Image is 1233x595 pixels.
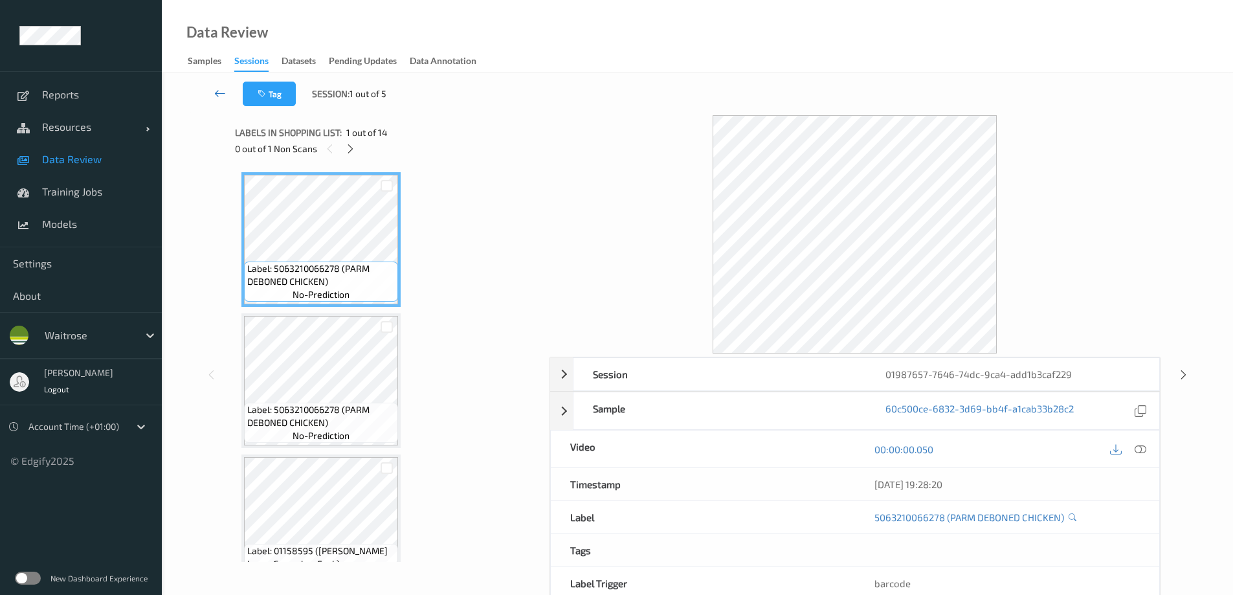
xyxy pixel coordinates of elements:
[329,54,397,71] div: Pending Updates
[234,54,269,72] div: Sessions
[866,358,1159,390] div: 01987657-7646-74dc-9ca4-add1b3caf229
[885,402,1074,420] a: 60c500ce-6832-3d69-bb4f-a1cab33b28c2
[282,52,329,71] a: Datasets
[874,511,1064,524] a: 5063210066278 (PARM DEBONED CHICKEN)
[312,87,350,100] span: Session:
[329,52,410,71] a: Pending Updates
[293,288,350,301] span: no-prediction
[293,429,350,442] span: no-prediction
[874,443,933,456] a: 00:00:00.050
[188,54,221,71] div: Samples
[551,431,855,467] div: Video
[874,478,1140,491] div: [DATE] 19:28:20
[551,534,855,567] div: Tags
[247,403,395,429] span: Label: 5063210066278 (PARM DEBONED CHICKEN)
[235,126,342,139] span: Labels in shopping list:
[247,544,395,570] span: Label: 01158595 ([PERSON_NAME] Large Cucumber Each)
[550,357,1160,391] div: Session01987657-7646-74dc-9ca4-add1b3caf229
[346,126,388,139] span: 1 out of 14
[551,468,855,500] div: Timestamp
[243,82,296,106] button: Tag
[234,52,282,72] a: Sessions
[235,140,540,157] div: 0 out of 1 Non Scans
[573,392,866,429] div: Sample
[247,262,395,288] span: Label: 5063210066278 (PARM DEBONED CHICKEN)
[410,52,489,71] a: Data Annotation
[550,392,1160,430] div: Sample60c500ce-6832-3d69-bb4f-a1cab33b28c2
[188,52,234,71] a: Samples
[551,501,855,533] div: Label
[410,54,476,71] div: Data Annotation
[573,358,866,390] div: Session
[282,54,316,71] div: Datasets
[186,26,268,39] div: Data Review
[350,87,386,100] span: 1 out of 5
